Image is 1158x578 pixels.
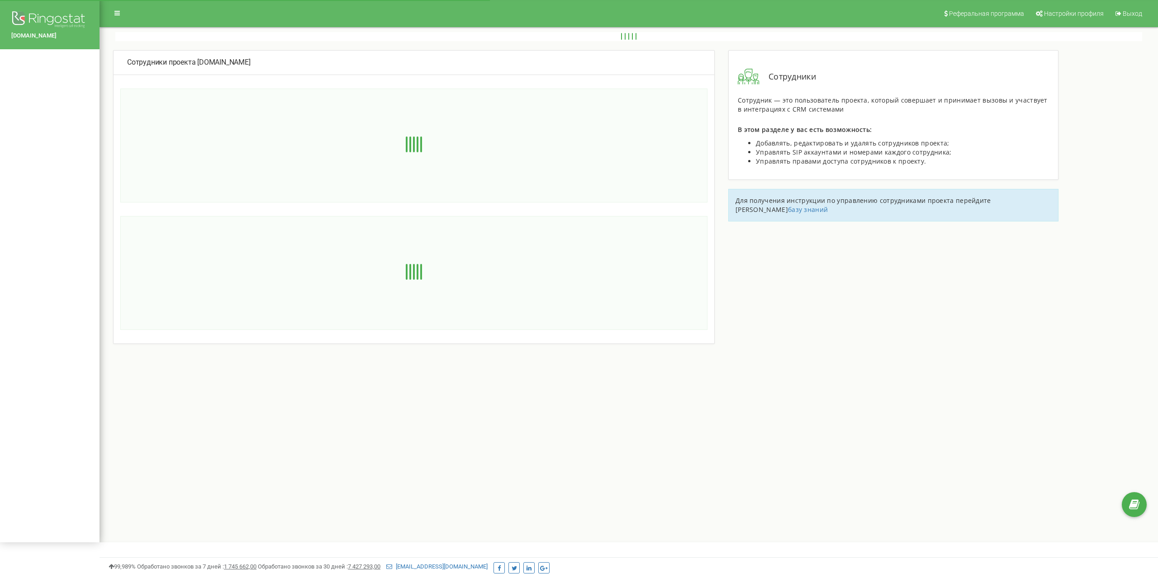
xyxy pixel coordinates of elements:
[127,57,701,68] div: [DOMAIN_NAME]
[759,71,816,83] span: Сотрудники
[1044,10,1104,17] span: Настройки профиля
[738,96,1048,113] span: Сотрудник — это пользователь проекта, который совершает и принимает вызовы и участвует в интеграц...
[738,125,872,134] span: В этом разделе у вас есть возможность:
[127,58,195,66] span: Сотрудники проекта
[11,9,88,32] img: Ringostat logo
[756,157,926,165] span: Управлять правами доступа сотрудников к проекту.
[736,196,991,214] span: Для получения инструкции по управлению сотрудниками проекта перейдите [PERSON_NAME]
[11,32,88,40] a: [DOMAIN_NAME]
[949,10,1024,17] span: Реферальная программа
[788,205,828,214] a: базу знаний
[756,139,949,147] span: Добавлять, редактировать и удалять сотрудников проекта;
[1123,10,1142,17] span: Выход
[756,148,952,156] span: Управлять SIP аккаунтами и номерами каждого сотрудника;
